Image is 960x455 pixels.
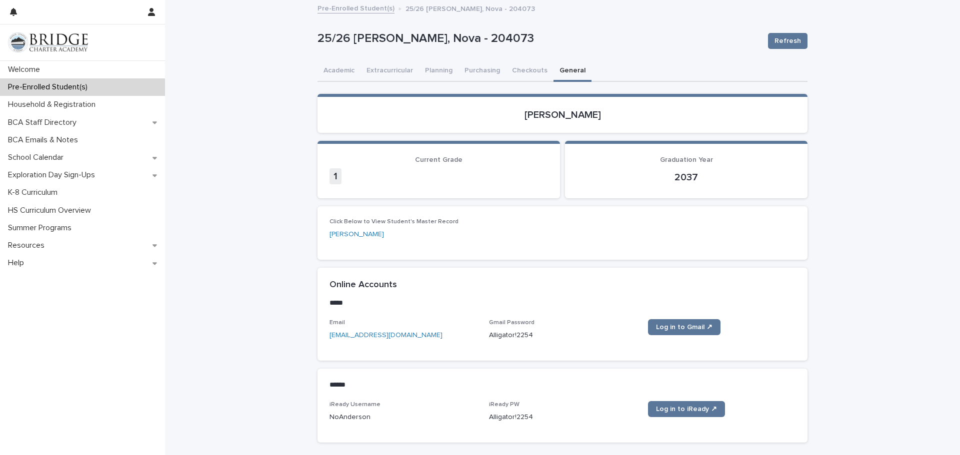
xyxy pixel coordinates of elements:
span: Log in to Gmail ↗ [656,324,712,331]
span: Email [329,320,345,326]
p: BCA Staff Directory [4,118,84,127]
p: NoAnderson [329,412,477,423]
a: Log in to Gmail ↗ [648,319,720,335]
button: Academic [317,61,360,82]
p: Alligator!2254 [489,330,636,341]
span: 1 [329,168,341,184]
img: V1C1m3IdTEidaUdm9Hs0 [8,32,88,52]
a: [PERSON_NAME] [329,229,384,240]
p: Alligator!2254 [489,412,636,423]
a: [EMAIL_ADDRESS][DOMAIN_NAME] [329,332,442,339]
span: Log in to iReady ↗ [656,406,717,413]
button: Refresh [768,33,807,49]
p: [PERSON_NAME] [329,109,795,121]
span: Gmail Password [489,320,534,326]
p: School Calendar [4,153,71,162]
p: K-8 Curriculum [4,188,65,197]
a: Log in to iReady ↗ [648,401,725,417]
button: Purchasing [458,61,506,82]
p: Household & Registration [4,100,103,109]
p: Pre-Enrolled Student(s) [4,82,95,92]
button: General [553,61,591,82]
p: BCA Emails & Notes [4,135,86,145]
p: Welcome [4,65,48,74]
p: 2037 [577,171,795,183]
p: 25/26 [PERSON_NAME], Nova - 204073 [317,31,760,46]
span: iReady PW [489,402,519,408]
span: iReady Username [329,402,380,408]
p: Help [4,258,32,268]
p: Exploration Day Sign-Ups [4,170,103,180]
button: Checkouts [506,61,553,82]
span: Click Below to View Student's Master Record [329,219,458,225]
a: Pre-Enrolled Student(s) [317,2,394,13]
p: Resources [4,241,52,250]
button: Extracurricular [360,61,419,82]
span: Refresh [774,36,801,46]
span: Graduation Year [660,156,713,163]
p: 25/26 [PERSON_NAME], Nova - 204073 [405,2,535,13]
p: Summer Programs [4,223,79,233]
p: HS Curriculum Overview [4,206,99,215]
button: Planning [419,61,458,82]
h2: Online Accounts [329,280,397,291]
span: Current Grade [415,156,462,163]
